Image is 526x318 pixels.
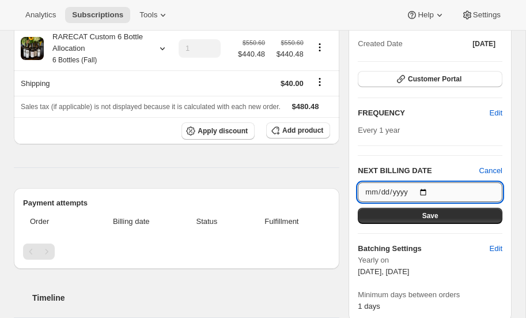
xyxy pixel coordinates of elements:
[358,38,402,50] span: Created Date
[490,107,502,119] span: Edit
[358,255,502,266] span: Yearly on
[311,41,329,54] button: Product actions
[266,122,330,139] button: Add product
[139,10,157,20] span: Tools
[23,244,330,260] nav: Pagination
[180,216,233,227] span: Status
[408,74,461,84] span: Customer Portal
[25,10,56,20] span: Analytics
[21,37,44,60] img: product img
[399,7,452,23] button: Help
[198,126,248,136] span: Apply discount
[65,7,130,23] button: Subscriptions
[422,211,438,220] span: Save
[358,302,380,310] span: 1 days
[133,7,176,23] button: Tools
[243,39,265,46] small: $550.60
[238,48,265,60] span: $440.48
[281,39,304,46] small: $550.60
[483,104,509,122] button: Edit
[272,48,304,60] span: $440.48
[358,243,489,255] h6: Batching Settings
[358,71,502,87] button: Customer Portal
[473,10,501,20] span: Settings
[32,292,339,304] h2: Timeline
[466,36,502,52] button: [DATE]
[490,243,502,255] span: Edit
[292,102,319,111] span: $480.48
[181,122,255,140] button: Apply discount
[240,216,323,227] span: Fulfillment
[358,208,502,224] button: Save
[282,126,323,135] span: Add product
[14,70,169,96] th: Shipping
[472,39,495,48] span: [DATE]
[455,7,508,23] button: Settings
[358,107,489,119] h2: FREQUENCY
[18,7,63,23] button: Analytics
[52,56,97,64] small: 6 Bottles (Fall)
[358,165,479,177] h2: NEXT BILLING DATE
[23,209,85,234] th: Order
[358,126,400,134] span: Every 1 year
[44,31,147,66] div: RARECAT Custom 6 Bottle Allocation
[358,289,502,301] span: Minimum days between orders
[21,103,281,111] span: Sales tax (if applicable) is not displayed because it is calculated with each new order.
[89,216,173,227] span: Billing date
[23,197,330,209] h2: Payment attempts
[72,10,123,20] span: Subscriptions
[479,165,502,177] button: Cancel
[281,79,304,88] span: $40.00
[483,240,509,258] button: Edit
[418,10,433,20] span: Help
[311,76,329,88] button: Shipping actions
[358,267,409,276] span: [DATE], [DATE]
